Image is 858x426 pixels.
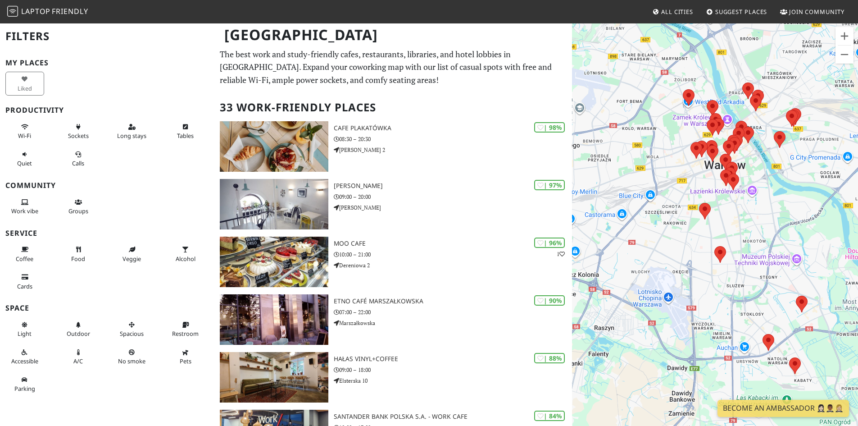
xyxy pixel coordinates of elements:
h3: HAŁAS Vinyl+Coffee [334,355,572,363]
span: Friendly [52,6,88,16]
button: Wi-Fi [5,119,44,143]
h3: MOO cafe [334,240,572,247]
p: The best work and study-friendly cafes, restaurants, libraries, and hotel lobbies in [GEOGRAPHIC_... [220,48,567,87]
span: Work-friendly tables [177,132,194,140]
button: Sockets [59,119,98,143]
h3: Cafe Plakatówka [334,124,572,132]
p: 09:00 – 18:00 [334,366,572,374]
h3: Santander Bank Polska S.A. - Work Cafe [334,413,572,421]
span: Spacious [120,330,144,338]
span: Suggest Places [715,8,767,16]
a: Nancy Lee | 97% [PERSON_NAME] 09:00 – 20:00 [PERSON_NAME] [214,179,572,229]
button: Accessible [5,345,44,369]
button: Food [59,242,98,266]
button: A/C [59,345,98,369]
span: Food [71,255,85,263]
span: Smoke free [118,357,145,365]
a: HAŁAS Vinyl+Coffee | 88% HAŁAS Vinyl+Coffee 09:00 – 18:00 Elsterska 10 [214,352,572,403]
h3: Etno Café Marszałkowska [334,298,572,305]
button: Long stays [113,119,151,143]
span: Stable Wi-Fi [18,132,31,140]
span: Long stays [117,132,146,140]
a: MOO cafe | 96% 1 MOO cafe 10:00 – 21:00 Dereniowa 2 [214,237,572,287]
img: Etno Café Marszałkowska [220,294,328,345]
a: Join Community [776,4,848,20]
p: Elsterska 10 [334,376,572,385]
span: People working [11,207,38,215]
h3: Space [5,304,209,312]
span: Restroom [172,330,199,338]
span: Laptop [21,6,50,16]
img: MOO cafe [220,237,328,287]
button: Alcohol [166,242,205,266]
button: Work vibe [5,195,44,219]
div: | 90% [534,295,565,306]
img: LaptopFriendly [7,6,18,17]
span: Video/audio calls [72,159,84,167]
p: 10:00 – 21:00 [334,250,572,259]
button: Light [5,317,44,341]
h1: [GEOGRAPHIC_DATA] [217,23,570,47]
button: Groups [59,195,98,219]
span: All Cities [661,8,693,16]
a: Become an Ambassador 🤵🏻‍♀️🤵🏾‍♂️🤵🏼‍♀️ [717,400,849,417]
p: 08:30 – 20:30 [334,135,572,143]
div: | 98% [534,122,565,133]
a: LaptopFriendly LaptopFriendly [7,4,88,20]
p: Dereniowa 2 [334,261,572,270]
img: HAŁAS Vinyl+Coffee [220,352,328,403]
span: Credit cards [17,282,32,290]
span: Natural light [18,330,32,338]
img: Nancy Lee [220,179,328,229]
p: [PERSON_NAME] 2 [334,146,572,154]
span: Air conditioned [73,357,83,365]
div: | 84% [534,411,565,421]
a: Etno Café Marszałkowska | 90% Etno Café Marszałkowska 07:00 – 22:00 Marszałkowska [214,294,572,345]
p: [PERSON_NAME] [334,203,572,212]
h3: My Places [5,59,209,67]
div: | 96% [534,238,565,248]
p: 07:00 – 22:00 [334,308,572,316]
button: Parking [5,372,44,396]
span: Coffee [16,255,33,263]
p: 09:00 – 20:00 [334,192,572,201]
h3: Productivity [5,106,209,115]
span: Pet friendly [180,357,191,365]
h3: Service [5,229,209,238]
span: Veggie [123,255,141,263]
span: Group tables [68,207,88,215]
button: Zoom in [835,27,853,45]
span: Power sockets [68,132,89,140]
button: Restroom [166,317,205,341]
div: | 88% [534,353,565,363]
button: Tables [166,119,205,143]
img: Cafe Plakatówka [220,121,328,172]
span: Outdoor area [67,330,90,338]
a: Suggest Places [703,4,771,20]
button: Zoom out [835,46,853,64]
span: Join Community [789,8,844,16]
h2: Filters [5,23,209,50]
p: 1 [557,250,565,258]
button: Outdoor [59,317,98,341]
button: Spacious [113,317,151,341]
h2: 33 Work-Friendly Places [220,94,567,121]
button: Quiet [5,147,44,171]
a: All Cities [649,4,697,20]
h3: Community [5,181,209,190]
span: Parking [14,385,35,393]
h3: [PERSON_NAME] [334,182,572,190]
button: Pets [166,345,205,369]
a: Cafe Plakatówka | 98% Cafe Plakatówka 08:30 – 20:30 [PERSON_NAME] 2 [214,121,572,172]
p: Marszałkowska [334,319,572,327]
button: Cards [5,270,44,293]
div: | 97% [534,180,565,190]
button: Calls [59,147,98,171]
button: No smoke [113,345,151,369]
span: Accessible [11,357,38,365]
button: Coffee [5,242,44,266]
span: Quiet [17,159,32,167]
button: Veggie [113,242,151,266]
span: Alcohol [176,255,195,263]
